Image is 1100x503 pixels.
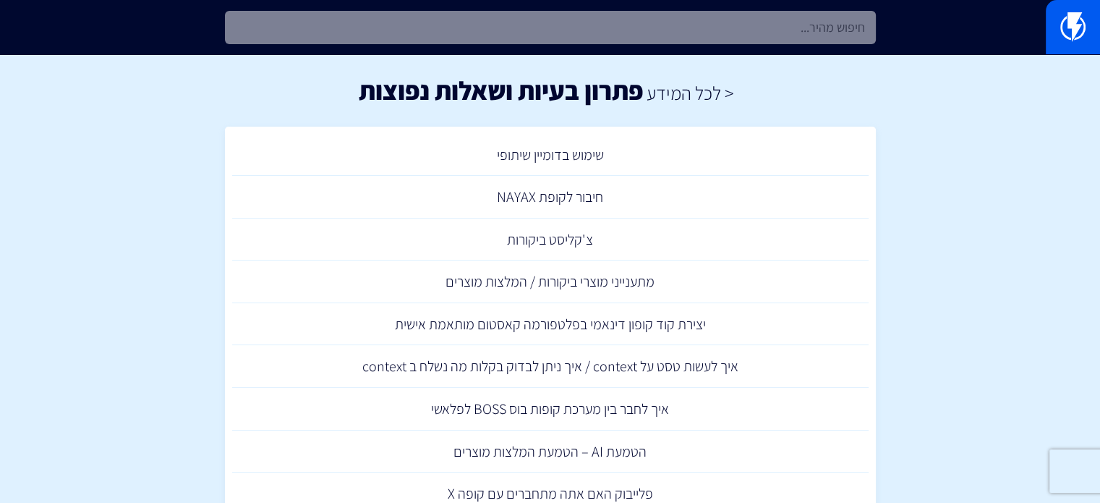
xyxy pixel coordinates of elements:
a: מתענייני מוצרי ביקורות / המלצות מוצרים [232,261,869,303]
a: יצירת קוד קופון דינאמי בפלטפורמה קאסטום מותאמת אישית [232,303,869,346]
a: איך לחבר בין מערכת קופות בוס BOSS לפלאשי [232,388,869,431]
a: צ'קליסט ביקורות [232,219,869,261]
a: < לכל המידע [647,80,734,105]
input: חיפוש מהיר... [225,11,876,44]
h1: פתרון בעיות ושאלות נפוצות [359,76,643,105]
a: חיבור לקופת NAYAX [232,176,869,219]
a: שימוש בדומיין שיתופי [232,134,869,177]
a: הטמעת AI – הטמעת המלצות מוצרים [232,431,869,473]
a: איך לעשות טסט על context / איך ניתן לבדוק בקלות מה נשלח ב context [232,345,869,388]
